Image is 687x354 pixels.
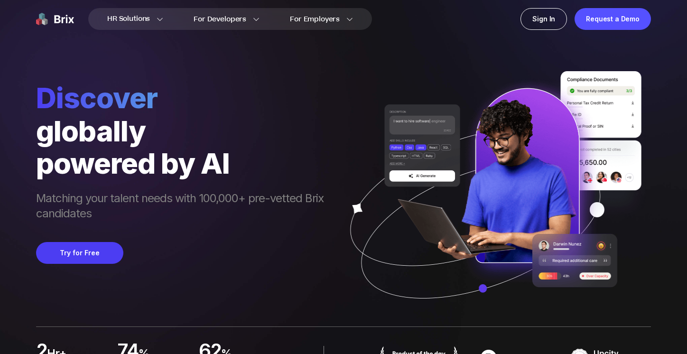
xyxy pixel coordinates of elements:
a: Request a Demo [575,8,651,30]
span: Discover [36,81,333,115]
img: ai generate [333,71,651,326]
span: For Developers [194,14,246,24]
div: powered by AI [36,147,333,179]
span: Matching your talent needs with 100,000+ pre-vetted Brix candidates [36,191,333,223]
span: HR Solutions [107,11,150,27]
button: Try for Free [36,242,123,264]
a: Sign In [520,8,567,30]
span: For Employers [290,14,340,24]
div: globally [36,115,333,147]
